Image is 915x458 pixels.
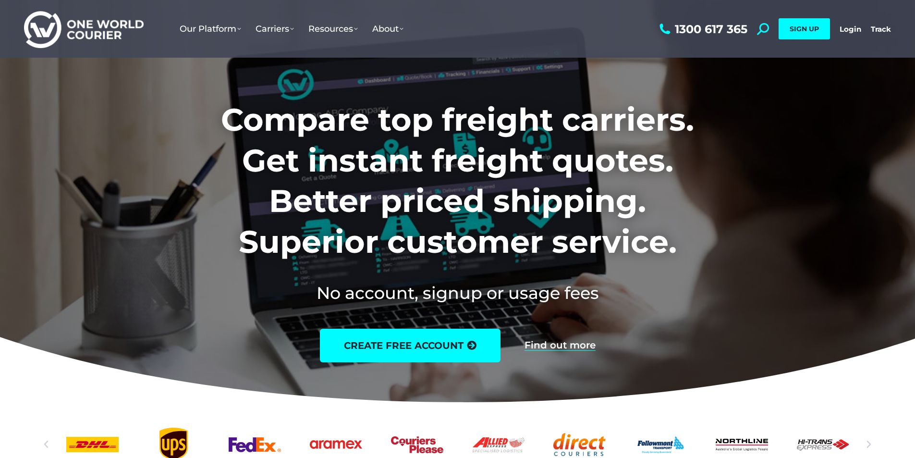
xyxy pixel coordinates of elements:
[779,18,830,39] a: SIGN UP
[308,24,358,34] span: Resources
[372,24,403,34] span: About
[180,24,241,34] span: Our Platform
[172,14,248,44] a: Our Platform
[158,281,757,305] h2: No account, signup or usage fees
[657,23,747,35] a: 1300 617 365
[790,25,819,33] span: SIGN UP
[256,24,294,34] span: Carriers
[840,25,861,34] a: Login
[158,99,757,262] h1: Compare top freight carriers. Get instant freight quotes. Better priced shipping. Superior custom...
[525,340,596,351] a: Find out more
[301,14,365,44] a: Resources
[248,14,301,44] a: Carriers
[320,329,500,362] a: create free account
[365,14,411,44] a: About
[871,25,891,34] a: Track
[24,10,144,49] img: One World Courier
